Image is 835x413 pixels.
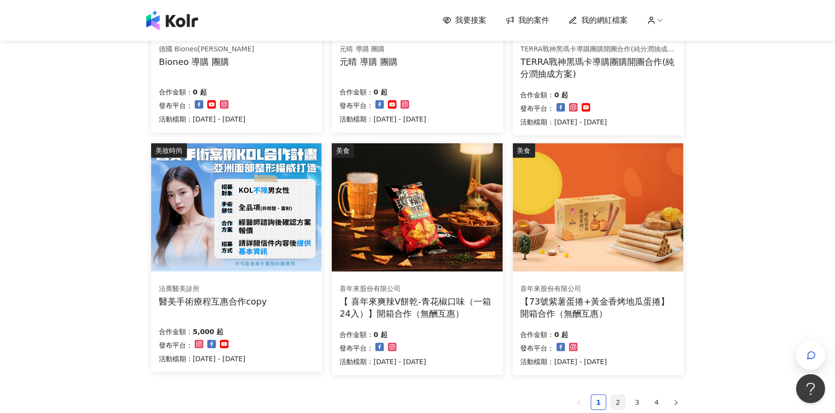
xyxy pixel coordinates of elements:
p: 發布平台： [521,103,555,114]
a: 我的網紅檔案 [569,15,628,26]
span: 我的案件 [518,15,549,26]
iframe: Help Scout Beacon - Open [796,374,825,403]
p: 合作金額： [340,329,373,340]
p: 活動檔期：[DATE] - [DATE] [159,113,246,125]
div: Bioneo 導購 團購 [159,56,254,68]
p: 合作金額： [159,326,193,337]
p: 合作金額： [159,86,193,98]
a: 我的案件 [506,15,549,26]
div: 美食 [513,143,535,158]
p: 發布平台： [521,342,555,354]
div: 法喬醫美診所 [159,284,267,294]
img: 眼袋、隆鼻、隆乳、抽脂、墊下巴 [151,143,322,272]
p: 合作金額： [521,329,555,340]
li: Next Page [668,395,684,410]
img: logo [146,11,198,30]
p: 合作金額： [521,89,555,101]
div: 【 喜年來爽辣V餅乾-青花椒口味（一箱24入）】開箱合作（無酬互惠） [340,295,495,320]
img: 73號紫薯蛋捲+黃金香烤地瓜蛋捲 [513,143,683,272]
p: 0 起 [373,329,387,340]
a: 我要接案 [443,15,486,26]
div: 元晴 導購 團購 [340,45,397,54]
p: 合作金額： [340,86,373,98]
p: 0 起 [555,329,569,340]
p: 發布平台： [340,342,373,354]
div: 美食 [332,143,354,158]
p: 活動檔期：[DATE] - [DATE] [340,113,426,125]
div: 元晴 導購 團購 [340,56,397,68]
li: Previous Page [572,395,587,410]
button: right [668,395,684,410]
p: 0 起 [193,86,207,98]
div: 美妝時尚 [151,143,187,158]
span: 我的網紅檔案 [581,15,628,26]
span: left [576,400,582,406]
div: TERRA戰神黑瑪卡導購團購開團合作(純分潤抽成方案) [521,56,676,80]
div: 喜年來股份有限公司 [521,284,676,294]
div: 【73號紫薯蛋捲+黃金香烤地瓜蛋捲】開箱合作（無酬互惠） [521,295,676,320]
div: 喜年來股份有限公司 [340,284,495,294]
p: 活動檔期：[DATE] - [DATE] [521,356,607,367]
li: 4 [649,395,665,410]
div: 醫美手術療程互惠合作copy [159,295,267,307]
p: 活動檔期：[DATE] - [DATE] [159,353,246,365]
p: 活動檔期：[DATE] - [DATE] [340,356,426,367]
p: 發布平台： [340,100,373,111]
div: TERRA戰神黑瑪卡導購團購開團合作(純分潤抽成方案) [521,45,676,54]
span: right [673,400,679,406]
div: 德國 Bioneo[PERSON_NAME] [159,45,254,54]
p: 0 起 [555,89,569,101]
a: 4 [649,395,664,410]
p: 發布平台： [159,100,193,111]
a: 3 [630,395,645,410]
img: 喜年來爽辣V餅乾-青花椒口味（一箱24入） [332,143,502,272]
a: 2 [611,395,625,410]
p: 0 起 [373,86,387,98]
button: left [572,395,587,410]
li: 1 [591,395,606,410]
p: 5,000 起 [193,326,223,337]
p: 發布平台： [159,339,193,351]
p: 活動檔期：[DATE] - [DATE] [521,116,607,128]
a: 1 [591,395,606,410]
span: 我要接案 [455,15,486,26]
